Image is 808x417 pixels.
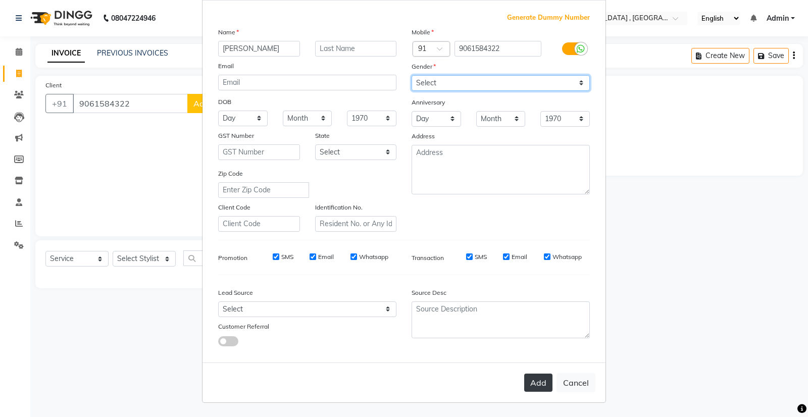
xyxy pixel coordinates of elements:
[218,169,243,178] label: Zip Code
[218,216,300,232] input: Client Code
[454,41,542,57] input: Mobile
[557,373,595,392] button: Cancel
[507,13,590,23] span: Generate Dummy Number
[475,252,487,262] label: SMS
[412,62,436,71] label: Gender
[315,203,363,212] label: Identification No.
[524,374,552,392] button: Add
[318,252,334,262] label: Email
[412,28,434,37] label: Mobile
[218,203,250,212] label: Client Code
[218,41,300,57] input: First Name
[218,131,254,140] label: GST Number
[218,62,234,71] label: Email
[412,98,445,107] label: Anniversary
[512,252,527,262] label: Email
[315,216,397,232] input: Resident No. or Any Id
[315,41,397,57] input: Last Name
[281,252,293,262] label: SMS
[218,144,300,160] input: GST Number
[218,28,239,37] label: Name
[218,182,309,198] input: Enter Zip Code
[218,97,231,107] label: DOB
[412,253,444,263] label: Transaction
[218,322,269,331] label: Customer Referral
[315,131,330,140] label: State
[359,252,388,262] label: Whatsapp
[552,252,582,262] label: Whatsapp
[412,132,435,141] label: Address
[218,253,247,263] label: Promotion
[412,288,446,297] label: Source Desc
[218,288,253,297] label: Lead Source
[218,75,396,90] input: Email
